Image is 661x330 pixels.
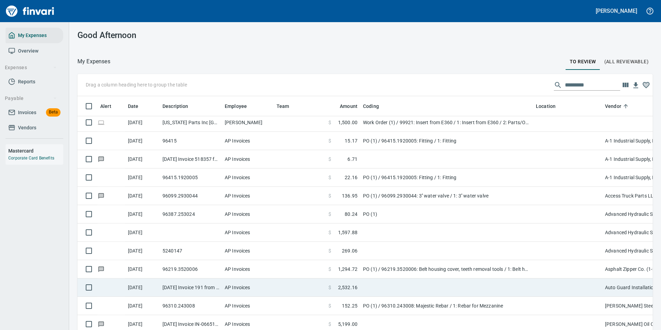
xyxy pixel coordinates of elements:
[347,156,357,163] span: 6.71
[641,80,651,90] button: Column choices favorited. Click to reset to default
[340,102,357,110] span: Amount
[160,297,222,315] td: 96310.243008
[18,31,47,40] span: My Expenses
[222,150,274,168] td: AP Invoices
[594,6,639,16] button: [PERSON_NAME]
[338,266,357,273] span: 1,294.72
[342,192,357,199] span: 136.95
[620,80,631,90] button: Choose columns to display
[328,137,331,144] span: $
[360,297,533,315] td: PO (1) / 96310.243008: Majestic Rebar / 1: Rebar for Mezzanine
[125,187,160,205] td: [DATE]
[604,57,649,66] span: (All Reviewable)
[18,77,35,86] span: Reports
[570,57,596,66] span: To Review
[160,187,222,205] td: 96099.2930044
[100,102,111,110] span: Alert
[97,193,105,198] span: Has messages
[97,120,105,125] span: Online transaction
[328,174,331,181] span: $
[125,150,160,168] td: [DATE]
[328,156,331,163] span: $
[360,132,533,150] td: PO (1) / 96415.1920005: Fitting / 1: Fitting
[222,187,274,205] td: AP Invoices
[605,102,630,110] span: Vendor
[338,321,357,328] span: 5,199.00
[222,223,274,242] td: AP Invoices
[222,132,274,150] td: AP Invoices
[222,113,274,132] td: [PERSON_NAME]
[328,192,331,199] span: $
[328,284,331,291] span: $
[125,168,160,187] td: [DATE]
[46,108,60,116] span: Beta
[328,119,331,126] span: $
[363,102,379,110] span: Coding
[162,102,188,110] span: Description
[6,105,63,120] a: InvoicesBeta
[328,266,331,273] span: $
[125,278,160,297] td: [DATE]
[125,113,160,132] td: [DATE]
[338,119,357,126] span: 1,500.00
[222,297,274,315] td: AP Invoices
[342,247,357,254] span: 269.06
[6,120,63,136] a: Vendors
[77,57,110,66] p: My Expenses
[125,132,160,150] td: [DATE]
[97,157,105,161] span: Has messages
[2,92,60,105] button: Payable
[100,102,120,110] span: Alert
[596,7,637,15] h5: [PERSON_NAME]
[363,102,388,110] span: Coding
[125,205,160,223] td: [DATE]
[6,74,63,90] a: Reports
[5,94,57,103] span: Payable
[631,80,641,91] button: Download Table
[342,302,357,309] span: 152.25
[328,302,331,309] span: $
[125,223,160,242] td: [DATE]
[328,247,331,254] span: $
[536,102,556,110] span: Location
[225,102,247,110] span: Employee
[222,205,274,223] td: AP Invoices
[6,43,63,59] a: Overview
[222,242,274,260] td: AP Invoices
[18,108,36,117] span: Invoices
[8,147,63,155] h6: Mastercard
[328,211,331,218] span: $
[77,57,110,66] nav: breadcrumb
[345,137,357,144] span: 15.17
[2,61,60,74] button: Expenses
[222,168,274,187] td: AP Invoices
[160,132,222,150] td: 96415
[125,242,160,260] td: [DATE]
[277,102,298,110] span: Team
[222,278,274,297] td: AP Invoices
[5,63,57,72] span: Expenses
[160,150,222,168] td: [DATE] Invoice 518357 from A-1 Industrial Supply, LLC (1-29744)
[162,102,197,110] span: Description
[125,297,160,315] td: [DATE]
[360,187,533,205] td: PO (1) / 96099.2930044: 3'' water valve / 1: 3'' water valve
[128,102,148,110] span: Date
[6,28,63,43] a: My Expenses
[160,168,222,187] td: 96415.1920005
[77,30,258,40] h3: Good Afternoon
[18,123,36,132] span: Vendors
[86,81,187,88] p: Drag a column heading here to group the table
[360,113,533,132] td: Work Order (1) / 99921: Insert from E360 / 1: Insert from E360 / 2: Parts/Other
[338,284,357,291] span: 2,532.16
[125,260,160,278] td: [DATE]
[160,113,222,132] td: [US_STATE] Parts Inc [GEOGRAPHIC_DATA] OR
[160,278,222,297] td: [DATE] Invoice 191 from Auto Guard Installations LLC (1-39988)
[338,229,357,236] span: 1,597.88
[360,260,533,278] td: PO (1) / 96219.3520006: Belt housing cover, teeth removal tools / 1: Belt housing cover, teeth re...
[605,102,621,110] span: Vendor
[18,47,38,55] span: Overview
[328,229,331,236] span: $
[328,321,331,328] span: $
[4,3,56,19] img: Finvari
[345,174,357,181] span: 22.16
